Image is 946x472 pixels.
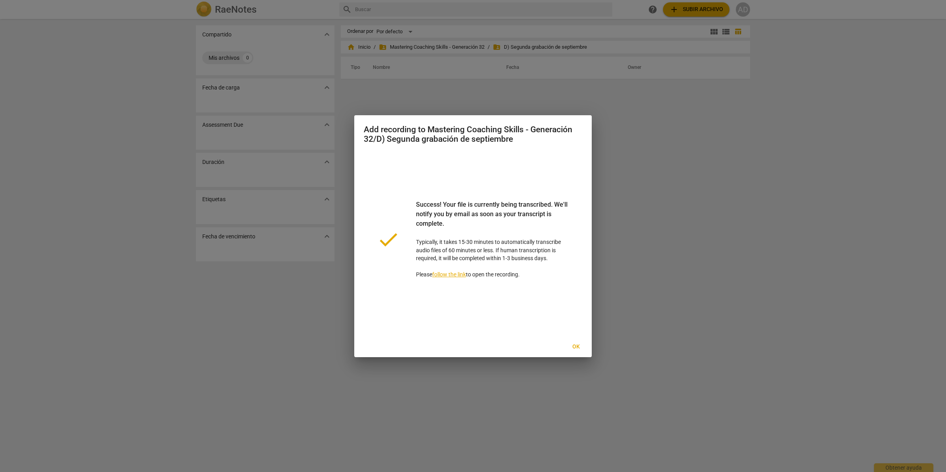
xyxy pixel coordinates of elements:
div: Success! Your file is currently being transcribed. We'll notify you by email as soon as your tran... [416,200,570,238]
button: Ok [563,340,589,354]
a: follow the link [432,271,466,278]
span: Ok [570,343,582,351]
p: Typically, it takes 15-30 minutes to automatically transcribe audio files of 60 minutes or less. ... [416,200,570,279]
h2: Add recording to Mastering Coaching Skills - Generación 32/D) Segunda grabación de septiembre [364,125,582,144]
span: done [376,228,400,251]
